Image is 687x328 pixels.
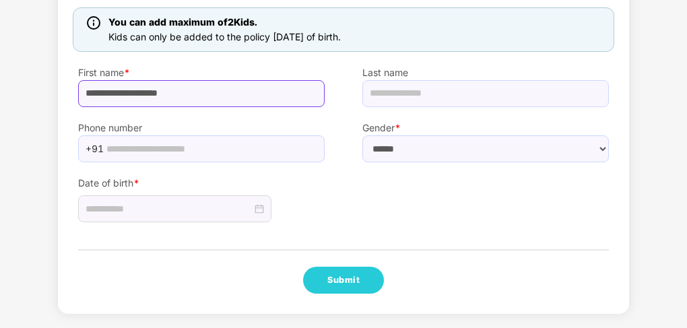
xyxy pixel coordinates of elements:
label: First name [78,65,325,80]
span: Kids can only be added to the policy [DATE] of birth. [108,31,341,42]
label: Date of birth [78,176,325,191]
label: Phone number [78,121,325,135]
span: You can add maximum of 2 Kids. [108,16,257,28]
label: Gender [362,121,609,135]
span: +91 [86,139,104,159]
img: icon [87,16,100,30]
button: Submit [303,267,384,294]
label: Last name [362,65,609,80]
